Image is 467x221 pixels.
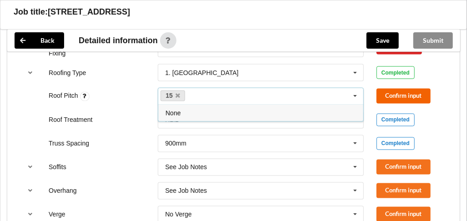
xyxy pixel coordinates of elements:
div: 900mm [165,141,186,147]
button: reference-toggle [21,65,39,81]
label: Roof Pitch [49,92,80,100]
div: Completed [377,66,415,79]
div: See Job Notes [165,164,207,171]
div: Completed [377,137,415,150]
button: reference-toggle [21,183,39,199]
span: None [166,110,181,117]
button: Save [367,32,399,49]
label: Soffits [49,164,66,171]
label: Ceiling [PERSON_NAME] and Fixing [49,40,135,57]
label: Roof Treatment [49,116,93,124]
button: Confirm input [377,160,431,175]
label: Roofing Type [49,69,86,76]
button: Confirm input [377,89,431,104]
button: Confirm input [377,183,431,198]
div: 1. [GEOGRAPHIC_DATA] [165,70,238,76]
div: H1.2 [165,117,179,123]
button: Back [15,32,64,49]
a: 15 [161,90,185,101]
div: See Job Notes [165,188,207,194]
button: reference-toggle [21,159,39,176]
label: Overhang [49,187,76,195]
label: Truss Spacing [49,140,89,147]
h3: [STREET_ADDRESS] [48,7,130,17]
div: Completed [377,114,415,126]
label: Verge [49,211,65,218]
span: Detailed information [79,36,158,45]
div: No Verge [165,211,191,218]
h3: Job title: [14,7,48,17]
